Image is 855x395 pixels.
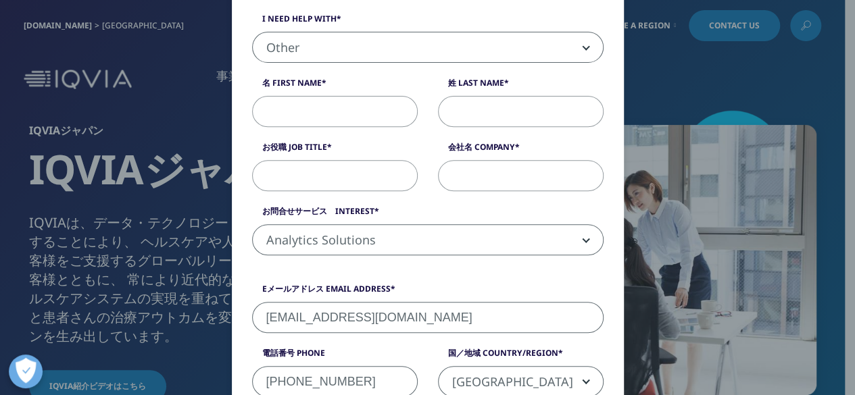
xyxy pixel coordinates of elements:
[438,141,604,160] label: 会社名 Company
[252,205,604,224] label: お問合せサービス Interest
[252,13,604,32] label: I need help with
[253,225,603,256] span: Analytics Solutions
[253,32,603,63] span: Other
[252,224,604,255] span: Analytics Solutions
[438,347,604,366] label: 国／地域 Country/Region
[252,347,418,366] label: 電話番号 Phone
[252,77,418,96] label: 名 First Name
[252,283,604,302] label: Eメールアドレス Email Address
[438,77,604,96] label: 姓 Last Name
[9,354,43,388] button: 優先設定センターを開く
[252,32,604,63] span: Other
[252,141,418,160] label: お役職 Job Title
